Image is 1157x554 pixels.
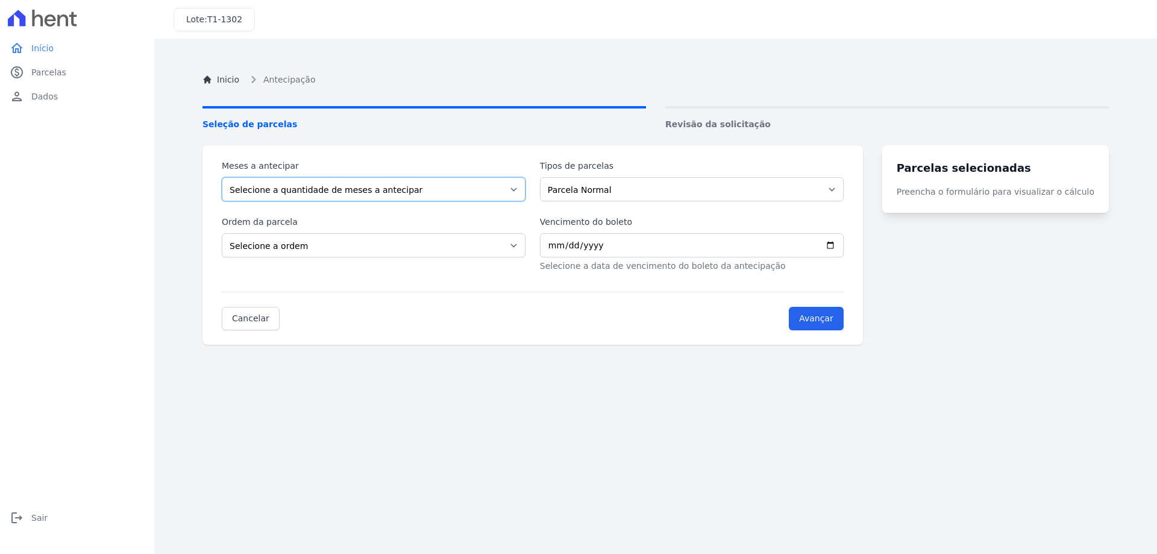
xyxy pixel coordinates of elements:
i: home [10,41,24,55]
i: logout [10,511,24,525]
span: T1-1302 [207,14,242,24]
span: Dados [31,90,58,102]
label: Meses a antecipar [222,160,525,172]
a: logoutSair [5,506,149,530]
a: personDados [5,84,149,109]
span: Sair [31,512,48,524]
p: Preencha o formulário para visualizar o cálculo [897,186,1094,198]
a: homeInício [5,36,149,60]
span: Revisão da solicitação [665,118,1109,131]
span: Início [31,42,54,54]
p: Selecione a data de vencimento do boleto da antecipação [540,260,844,272]
input: Avançar [789,307,844,330]
a: paidParcelas [5,60,149,84]
a: Inicio [202,74,239,86]
span: Parcelas [31,66,66,78]
h3: Parcelas selecionadas [897,160,1094,176]
nav: Progress [202,106,1109,131]
i: person [10,89,24,104]
nav: Breadcrumb [202,72,1109,87]
label: Tipos de parcelas [540,160,844,172]
i: paid [10,65,24,80]
span: Seleção de parcelas [202,118,646,131]
span: Antecipação [263,74,315,86]
label: Vencimento do boleto [540,216,844,228]
h3: Lote: [186,13,242,26]
a: Cancelar [222,307,280,330]
label: Ordem da parcela [222,216,525,228]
